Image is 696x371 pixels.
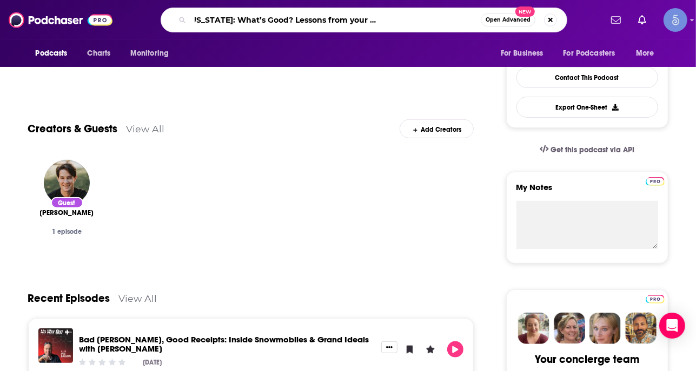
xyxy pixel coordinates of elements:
button: open menu [123,43,183,64]
span: Open Advanced [486,17,531,23]
img: Podchaser - Follow, Share and Rate Podcasts [9,10,112,30]
a: Bad Boyd, Good Receipts: Inside Snowmobiles & Grand Ideals with Ian Brown [79,334,369,354]
img: Podchaser Pro [646,177,665,186]
a: View All [127,123,165,134]
div: Guest [51,197,83,208]
label: My Notes [516,182,658,201]
a: View All [119,293,157,304]
a: Recent Episodes [28,292,110,305]
a: Michael Ashley [40,208,94,217]
div: Community Rating: 0 out of 5 [77,359,127,367]
div: Open Intercom Messenger [659,313,685,339]
div: Add Creators [400,119,474,138]
span: Logged in as Spiral5-G1 [664,8,687,32]
span: Podcasts [36,46,68,61]
img: Michael Ashley [44,160,90,206]
img: Jon Profile [625,313,657,344]
button: open menu [556,43,631,64]
a: Charts [81,43,117,64]
button: Leave a Rating [422,341,439,357]
button: Open AdvancedNew [481,14,535,26]
button: Show profile menu [664,8,687,32]
img: User Profile [664,8,687,32]
button: Export One-Sheet [516,97,658,118]
button: open menu [28,43,82,64]
div: Search podcasts, credits, & more... [161,8,567,32]
span: More [636,46,654,61]
span: Monitoring [130,46,169,61]
div: 1 episode [37,228,97,235]
span: Charts [88,46,111,61]
img: Bad Boyd, Good Receipts: Inside Snowmobiles & Grand Ideals with Ian Brown [38,328,73,363]
span: [PERSON_NAME] [40,208,94,217]
img: Podchaser Pro [646,295,665,303]
a: Contact This Podcast [516,67,658,88]
button: open menu [493,43,557,64]
img: Jules Profile [589,313,621,344]
span: Get this podcast via API [551,145,634,154]
a: Pro website [646,293,665,303]
button: Play [447,341,463,357]
span: For Business [501,46,543,61]
button: Bookmark Episode [402,341,418,357]
button: Show More Button [381,341,397,353]
span: New [515,6,535,17]
div: [DATE] [143,359,162,366]
a: Show notifications dropdown [607,11,625,29]
a: Creators & Guests [28,122,118,136]
a: Show notifications dropdown [634,11,651,29]
input: Search podcasts, credits, & more... [190,11,481,29]
div: Your concierge team [535,353,639,366]
span: For Podcasters [564,46,615,61]
img: Sydney Profile [518,313,549,344]
a: Get this podcast via API [531,137,644,163]
a: Pro website [646,176,665,186]
img: Barbara Profile [554,313,585,344]
button: open menu [628,43,668,64]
